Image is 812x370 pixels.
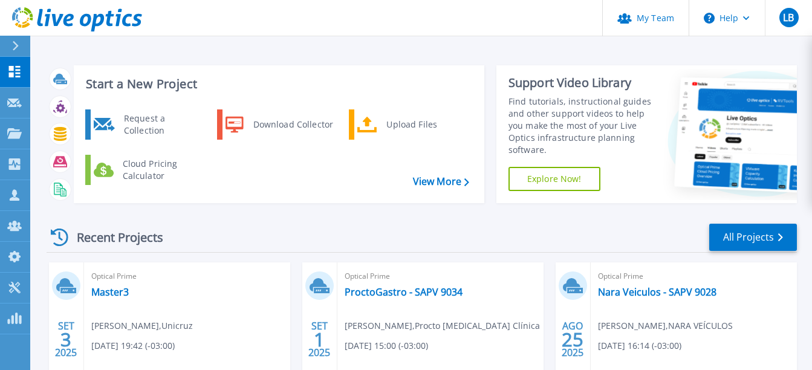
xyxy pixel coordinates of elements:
[217,109,341,140] a: Download Collector
[85,109,209,140] a: Request a Collection
[561,317,584,362] div: AGO 2025
[345,286,463,298] a: ProctoGastro - SAPV 9034
[117,158,206,182] div: Cloud Pricing Calculator
[60,334,71,345] span: 3
[47,222,180,252] div: Recent Projects
[118,112,206,137] div: Request a Collection
[247,112,339,137] div: Download Collector
[598,286,716,298] a: Nara Veiculos - SAPV 9028
[598,270,790,283] span: Optical Prime
[598,339,681,352] span: [DATE] 16:14 (-03:00)
[86,77,469,91] h3: Start a New Project
[54,317,77,362] div: SET 2025
[783,13,794,22] span: LB
[562,334,583,345] span: 25
[508,167,600,191] a: Explore Now!
[508,75,658,91] div: Support Video Library
[308,317,331,362] div: SET 2025
[345,319,540,333] span: [PERSON_NAME] , Procto [MEDICAL_DATA] Clínica
[85,155,209,185] a: Cloud Pricing Calculator
[380,112,470,137] div: Upload Files
[314,334,325,345] span: 1
[598,319,733,333] span: [PERSON_NAME] , NARA VEÍCULOS
[349,109,473,140] a: Upload Files
[345,339,428,352] span: [DATE] 15:00 (-03:00)
[508,96,658,156] div: Find tutorials, instructional guides and other support videos to help you make the most of your L...
[345,270,536,283] span: Optical Prime
[91,339,175,352] span: [DATE] 19:42 (-03:00)
[91,286,129,298] a: Master3
[91,270,283,283] span: Optical Prime
[709,224,797,251] a: All Projects
[413,176,469,187] a: View More
[91,319,193,333] span: [PERSON_NAME] , Unicruz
